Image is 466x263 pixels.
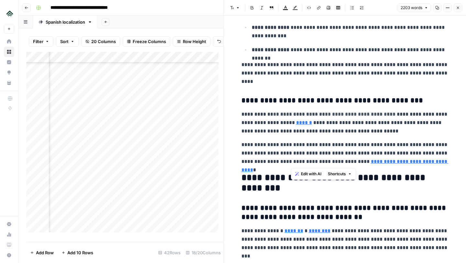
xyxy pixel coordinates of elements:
button: Add 10 Rows [58,247,97,258]
div: v 4.0.25 [18,10,32,16]
a: Insights [4,57,14,67]
span: Shortcuts [328,171,346,177]
span: 2203 words [401,5,422,11]
a: Learning Hub [4,240,14,250]
div: Dominio [34,38,50,42]
a: Spanish localization [33,16,98,29]
img: website_grey.svg [10,17,16,22]
span: Filter [33,38,43,45]
button: Undo [213,36,238,47]
button: Filter [29,36,53,47]
button: Edit with AI [293,170,324,178]
span: Edit with AI [301,171,321,177]
span: Sort [60,38,69,45]
button: 20 Columns [81,36,120,47]
span: Add Row [36,249,54,256]
a: Your Data [4,78,14,88]
a: Home [4,36,14,47]
a: Usage [4,229,14,240]
a: Opportunities [4,67,14,78]
img: Uplisting Logo [4,7,16,19]
button: Add Row [26,247,58,258]
span: Add 10 Rows [67,249,93,256]
span: Freeze Columns [133,38,166,45]
img: tab_keywords_by_traffic_grey.svg [69,38,74,43]
span: 20 Columns [91,38,116,45]
button: Sort [56,36,79,47]
div: 42 Rows [156,247,183,258]
button: 2203 words [398,4,431,12]
div: 18/20 Columns [183,247,223,258]
img: logo_orange.svg [10,10,16,16]
button: Row Height [173,36,210,47]
button: Freeze Columns [123,36,170,47]
a: Settings [4,219,14,229]
button: Help + Support [4,250,14,260]
a: Browse [4,47,14,57]
img: tab_domain_overview_orange.svg [27,38,32,43]
button: Workspace: Uplisting [4,5,14,21]
div: Spanish localization [46,19,85,25]
div: Dominio: [DOMAIN_NAME] [17,17,72,22]
div: Palabras clave [76,38,103,42]
span: Row Height [183,38,206,45]
button: Shortcuts [325,170,354,178]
